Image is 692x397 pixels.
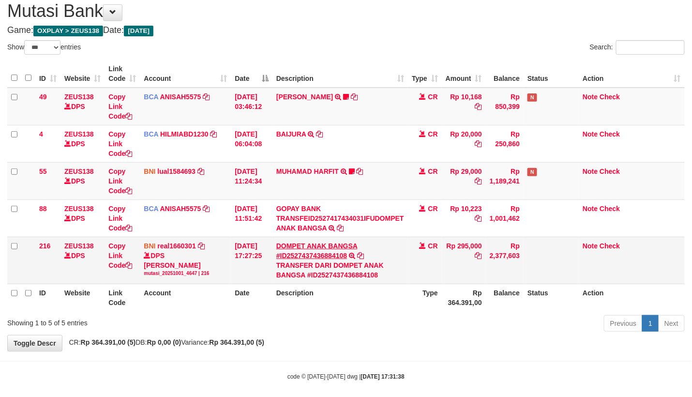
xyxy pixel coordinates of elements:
td: DPS [60,199,105,237]
div: DPS [PERSON_NAME] [144,251,227,277]
th: Description: activate to sort column ascending [272,60,408,88]
td: DPS [60,237,105,284]
th: Description [272,284,408,311]
td: DPS [60,162,105,199]
th: Website: activate to sort column ascending [60,60,105,88]
a: Check [600,93,620,101]
a: HILMIABD1230 [160,130,209,138]
a: Copy Rp 295,000 to clipboard [475,252,482,260]
td: Rp 10,168 [442,88,486,125]
a: ANISAH5575 [160,205,201,213]
a: Copy real1660301 to clipboard [198,242,205,250]
a: Copy Link Code [108,130,132,157]
strong: [DATE] 17:31:38 [361,373,405,380]
td: [DATE] 06:04:08 [231,125,272,162]
td: [DATE] 03:46:12 [231,88,272,125]
th: Rp 364.391,00 [442,284,486,311]
span: CR [428,93,438,101]
a: Copy Rp 10,223 to clipboard [475,214,482,222]
h4: Game: Date: [7,26,685,35]
a: MUHAMAD HARFIT [276,168,339,175]
label: Show entries [7,40,81,55]
span: CR: DB: Variance: [64,338,265,346]
span: BCA [144,130,158,138]
span: BNI [144,168,155,175]
a: Note [583,168,598,175]
a: Copy Link Code [108,242,132,269]
th: Website [60,284,105,311]
td: Rp 1,189,241 [486,162,524,199]
a: Next [658,315,685,332]
input: Search: [616,40,685,55]
span: BNI [144,242,155,250]
a: Copy GOPAY BANK TRANSFEID2527417434031IFUDOMPET ANAK BANGSA to clipboard [337,224,344,232]
th: Account: activate to sort column ascending [140,60,231,88]
a: Check [600,168,620,175]
td: Rp 29,000 [442,162,486,199]
a: Toggle Descr [7,335,62,351]
span: 49 [39,93,47,101]
td: Rp 20,000 [442,125,486,162]
div: mutasi_20251001_4647 | 216 [144,270,227,277]
a: Copy Link Code [108,93,132,120]
td: Rp 10,223 [442,199,486,237]
a: Note [583,205,598,213]
span: 4 [39,130,43,138]
td: [DATE] 17:27:25 [231,237,272,284]
th: Link Code: activate to sort column ascending [105,60,140,88]
span: 216 [39,242,50,250]
td: DPS [60,125,105,162]
th: Date [231,284,272,311]
th: Link Code [105,284,140,311]
td: Rp 2,377,603 [486,237,524,284]
th: Balance [486,60,524,88]
a: Note [583,130,598,138]
a: lual1584693 [157,168,196,175]
a: Copy ANISAH5575 to clipboard [203,93,210,101]
th: ID: activate to sort column ascending [35,60,60,88]
span: BCA [144,93,158,101]
a: Copy MUHAMAD HARFIT to clipboard [357,168,363,175]
a: Copy BAIJURA to clipboard [316,130,323,138]
a: 1 [642,315,659,332]
span: CR [428,168,438,175]
th: Action [579,284,685,311]
a: real1660301 [157,242,196,250]
a: Copy Link Code [108,168,132,195]
a: Copy Rp 20,000 to clipboard [475,140,482,148]
strong: Rp 364.391,00 (5) [210,338,265,346]
a: DOMPET ANAK BANGSA #ID2527437436884108 [276,242,358,260]
th: Amount: activate to sort column ascending [442,60,486,88]
td: DPS [60,88,105,125]
a: [PERSON_NAME] [276,93,333,101]
span: CR [428,205,438,213]
td: Rp 250,860 [486,125,524,162]
td: Rp 1,001,462 [486,199,524,237]
a: Check [600,130,620,138]
a: ANISAH5575 [160,93,201,101]
a: Copy Rp 29,000 to clipboard [475,177,482,185]
strong: Rp 0,00 (0) [147,338,181,346]
th: Type: activate to sort column ascending [408,60,442,88]
div: TRANSFER DARI DOMPET ANAK BANGSA #ID2527437436884108 [276,260,404,280]
a: ZEUS138 [64,205,94,213]
a: Copy HILMIABD1230 to clipboard [211,130,217,138]
th: Balance [486,284,524,311]
h1: Mutasi Bank [7,1,685,21]
th: Account [140,284,231,311]
label: Search: [590,40,685,55]
td: [DATE] 11:24:34 [231,162,272,199]
a: Check [600,242,620,250]
th: Date: activate to sort column descending [231,60,272,88]
span: Has Note [527,93,537,102]
th: Status [524,284,579,311]
a: Copy DOMPET ANAK BANGSA #ID2527437436884108 to clipboard [357,252,364,260]
span: BCA [144,205,158,213]
a: Copy Link Code [108,205,132,232]
a: Copy ANISAH5575 to clipboard [203,205,210,213]
select: Showentries [24,40,60,55]
span: OXPLAY > ZEUS138 [33,26,103,36]
a: ZEUS138 [64,93,94,101]
span: 88 [39,205,47,213]
small: code © [DATE]-[DATE] dwg | [287,373,405,380]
